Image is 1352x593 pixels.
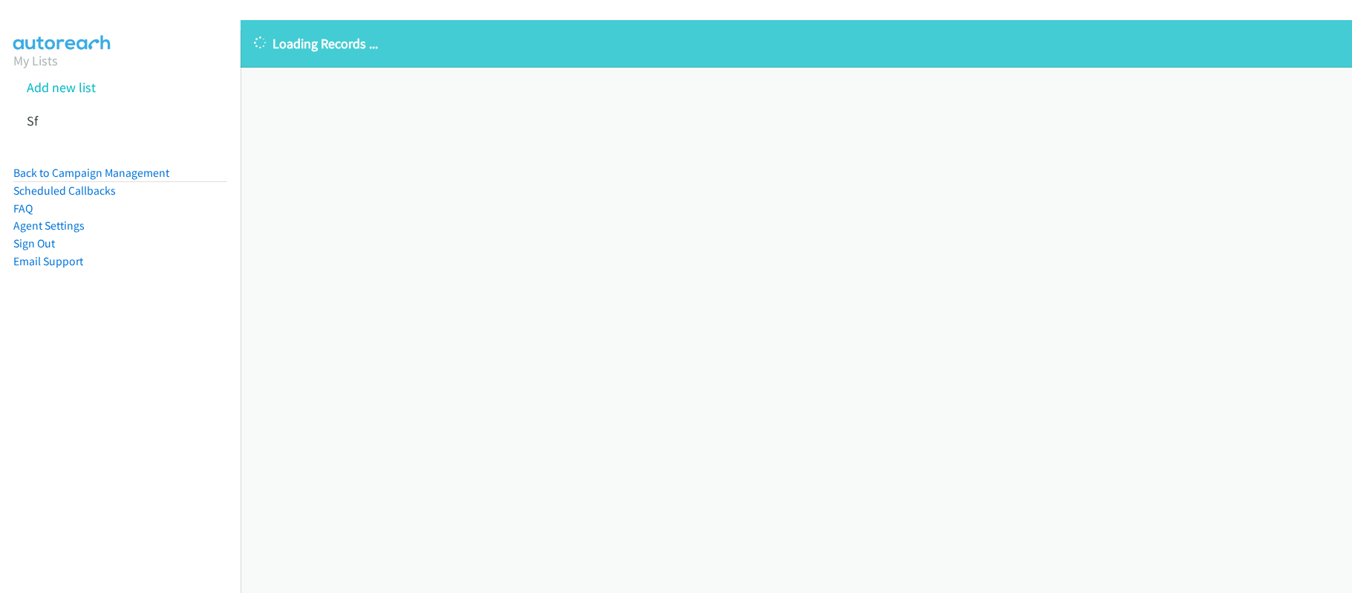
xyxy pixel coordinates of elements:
[13,166,169,180] a: Back to Campaign Management
[13,236,55,250] a: Sign Out
[27,79,96,96] a: Add new list
[13,254,83,268] a: Email Support
[13,201,33,216] a: FAQ
[13,184,116,198] a: Scheduled Callbacks
[27,112,38,129] a: Sf
[254,33,1339,54] p: Loading Records ...
[13,52,58,69] a: My Lists
[13,218,85,233] a: Agent Settings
